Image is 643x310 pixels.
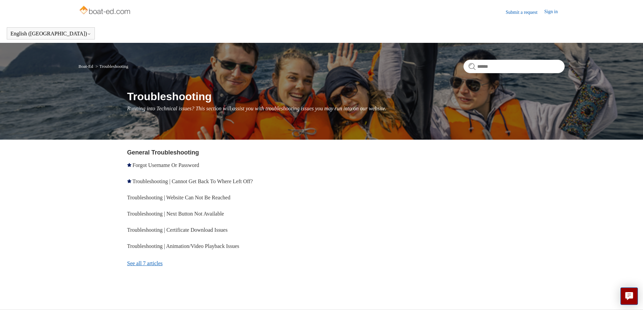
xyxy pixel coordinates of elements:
li: Boat-Ed [79,64,95,69]
p: Running into Technical issues? This section will assist you with troubleshooting issues you may r... [127,105,565,113]
a: Submit a request [506,9,544,16]
a: Troubleshooting | Certificate Download Issues [127,227,228,233]
input: Search [463,60,565,73]
a: Troubleshooting | Next Button Not Available [127,211,224,217]
h1: Troubleshooting [127,88,565,105]
svg: Promoted article [127,179,131,183]
a: Troubleshooting | Cannot Get Back To Where Left Off? [132,178,253,184]
button: English ([GEOGRAPHIC_DATA]) [10,31,91,37]
button: Live chat [620,287,638,305]
a: See all 7 articles [127,254,324,273]
svg: Promoted article [127,163,131,167]
a: Troubleshooting | Animation/Video Playback Issues [127,243,239,249]
img: Boat-Ed Help Center home page [79,4,132,18]
a: Boat-Ed [79,64,93,69]
li: Troubleshooting [94,64,128,69]
a: Forgot Username Or Password [133,162,199,168]
a: Sign in [544,8,564,16]
a: General Troubleshooting [127,149,199,156]
a: Troubleshooting | Website Can Not Be Reached [127,195,231,200]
